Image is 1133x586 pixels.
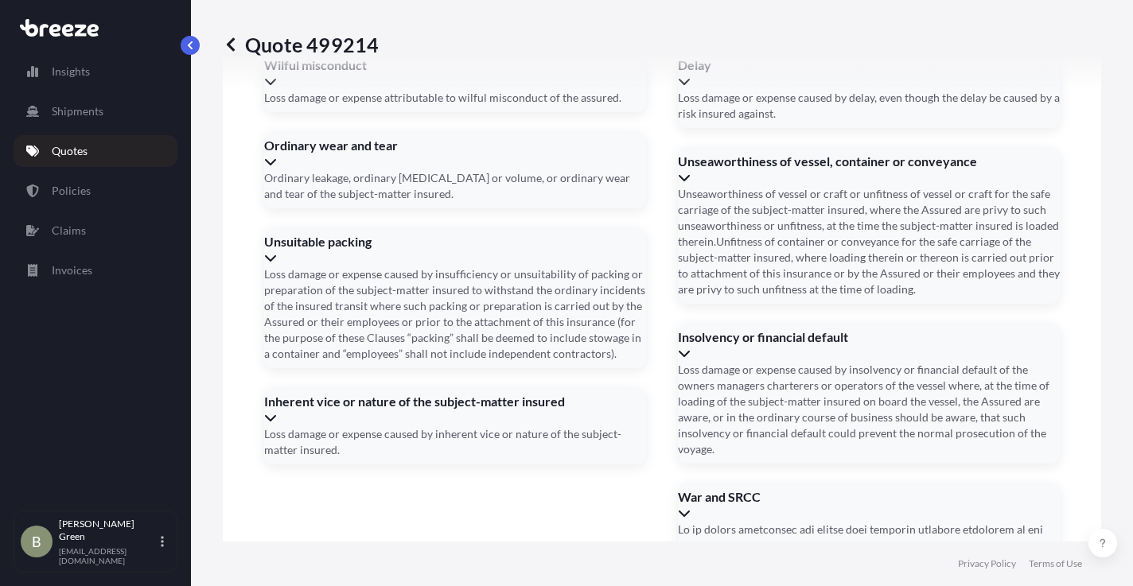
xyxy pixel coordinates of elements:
[958,557,1016,570] a: Privacy Policy
[678,489,1060,505] span: War and SRCC
[678,329,1060,345] span: Insolvency or financial default
[678,362,1060,457] span: Loss damage or expense caused by insolvency or financial default of the owners managers charterer...
[678,329,1060,361] div: Insolvency or financial default
[52,223,86,239] p: Claims
[264,170,646,202] span: Ordinary leakage, ordinary [MEDICAL_DATA] or volume, or ordinary wear and tear of the subject-mat...
[59,518,158,543] p: [PERSON_NAME] Green
[14,135,177,167] a: Quotes
[264,138,646,153] span: Ordinary wear and tear
[32,534,41,549] span: B
[264,234,646,266] div: Unsuitable packing
[59,546,158,565] p: [EMAIL_ADDRESS][DOMAIN_NAME]
[264,394,646,409] span: Inherent vice or nature of the subject-matter insured
[14,215,177,246] a: Claims
[52,143,88,159] p: Quotes
[264,234,646,250] span: Unsuitable packing
[52,103,103,119] p: Shipments
[52,262,92,278] p: Invoices
[14,56,177,87] a: Insights
[678,153,1060,169] span: Unseaworthiness of vessel, container or conveyance
[264,138,646,169] div: Ordinary wear and tear
[52,183,91,199] p: Policies
[14,95,177,127] a: Shipments
[678,489,1060,521] div: War and SRCC
[678,90,1060,122] span: Loss damage or expense caused by delay, even though the delay be caused by a risk insured against.
[223,32,379,57] p: Quote 499214
[264,266,646,362] span: Loss damage or expense caused by insufficiency or unsuitability of packing or preparation of the ...
[14,254,177,286] a: Invoices
[264,394,646,425] div: Inherent vice or nature of the subject-matter insured
[678,186,1060,297] span: Unseaworthiness of vessel or craft or unfitness of vessel or craft for the safe carriage of the s...
[14,175,177,207] a: Policies
[1029,557,1082,570] a: Terms of Use
[52,64,90,80] p: Insights
[264,90,621,106] span: Loss damage or expense attributable to wilful misconduct of the assured.
[264,426,646,458] span: Loss damage or expense caused by inherent vice or nature of the subject-matter insured.
[678,153,1060,185] div: Unseaworthiness of vessel, container or conveyance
